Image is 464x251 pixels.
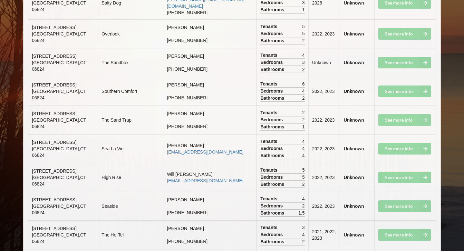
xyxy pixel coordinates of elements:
span: Tenants [260,23,279,30]
td: [PERSON_NAME] [PHONE_NUMBER] [163,48,256,77]
td: Will [PERSON_NAME] [163,163,256,192]
span: [STREET_ADDRESS] [32,226,76,231]
span: 2 [302,181,305,187]
span: 4 [302,138,305,145]
td: 2022, 2023 [308,105,340,134]
td: Southern Comfort [98,77,163,105]
span: 2 [302,238,305,245]
span: 1 [302,6,305,13]
span: 5 [302,167,305,173]
span: Bedrooms [260,231,284,238]
span: 5 [302,174,305,180]
span: Bathrooms [260,152,286,159]
td: The Ho-Tel [98,220,163,249]
span: Bedrooms [260,88,284,94]
span: [STREET_ADDRESS] [32,140,76,145]
b: Unknown [344,146,364,151]
span: Bedrooms [260,174,284,180]
td: [PERSON_NAME] [PHONE_NUMBER] [163,192,256,220]
span: Bathrooms [260,6,286,13]
td: Unknown [308,48,340,77]
td: 2021, 2022, 2023 [308,220,340,249]
span: Bathrooms [260,124,286,130]
span: 6 [302,81,305,87]
a: [EMAIL_ADDRESS][DOMAIN_NAME] [167,149,243,155]
span: 3 [302,59,305,65]
span: [GEOGRAPHIC_DATA] , CT 06824 [32,0,86,12]
span: Bathrooms [260,66,286,73]
td: [PERSON_NAME] [163,134,256,163]
span: Tenants [260,138,279,145]
td: Sea La Vie [98,134,163,163]
span: 2 [302,109,305,116]
span: 4 [302,52,305,58]
td: 2022, 2023 [308,77,340,105]
span: 3 [302,224,305,231]
span: [GEOGRAPHIC_DATA] , CT 06824 [32,146,86,158]
td: 2022, 2023 [308,134,340,163]
span: 5 [302,30,305,37]
td: [PERSON_NAME] [PHONE_NUMBER] [163,77,256,105]
span: Bathrooms [260,37,286,44]
span: 4 [302,88,305,94]
span: Bedrooms [260,145,284,152]
span: [STREET_ADDRESS] [32,54,76,59]
b: Unknown [344,60,364,65]
span: [GEOGRAPHIC_DATA] , CT 06824 [32,60,86,72]
td: 2022, 2023 [308,19,340,48]
span: Tenants [260,81,279,87]
td: [PERSON_NAME] [PHONE_NUMBER] [163,220,256,249]
span: [GEOGRAPHIC_DATA] , CT 06824 [32,89,86,100]
b: Unknown [344,0,364,5]
span: [GEOGRAPHIC_DATA] , CT 06824 [32,31,86,43]
span: 2 [302,95,305,101]
span: Tenants [260,52,279,58]
span: 1.5 [298,210,304,216]
span: Bathrooms [260,181,286,187]
span: 4 [302,231,305,238]
span: 4 [302,152,305,159]
td: The Sandbox [98,48,163,77]
td: 2022, 2023 [308,192,340,220]
span: 2 [302,116,305,123]
span: [STREET_ADDRESS] [32,168,76,174]
span: [STREET_ADDRESS] [32,25,76,30]
span: 2 [302,37,305,44]
a: [EMAIL_ADDRESS][DOMAIN_NAME] [167,178,243,183]
span: 4 [302,196,305,202]
span: 2 [302,203,305,209]
span: Bedrooms [260,203,284,209]
span: 4 [302,145,305,152]
b: Unknown [344,232,364,237]
span: [STREET_ADDRESS] [32,111,76,116]
b: Unknown [344,117,364,123]
td: [PERSON_NAME] [PHONE_NUMBER] [163,19,256,48]
b: Unknown [344,175,364,180]
span: Bedrooms [260,59,284,65]
span: [STREET_ADDRESS] [32,197,76,202]
span: 1 [302,124,305,130]
td: Overlook [98,19,163,48]
span: 5 [302,23,305,30]
td: High Rise [98,163,163,192]
b: Unknown [344,31,364,36]
span: Bathrooms [260,238,286,245]
span: Bathrooms [260,210,286,216]
span: 2 [302,66,305,73]
b: Unknown [344,204,364,209]
td: [PERSON_NAME] [PHONE_NUMBER] [163,105,256,134]
span: [STREET_ADDRESS] [32,82,76,87]
td: The Sand Trap [98,105,163,134]
td: Seaside [98,192,163,220]
td: 2022, 2023 [308,163,340,192]
span: Bathrooms [260,95,286,101]
b: Unknown [344,89,364,94]
span: Tenants [260,224,279,231]
span: [GEOGRAPHIC_DATA] , CT 06824 [32,232,86,244]
span: Tenants [260,167,279,173]
span: Bedrooms [260,116,284,123]
span: [GEOGRAPHIC_DATA] , CT 06824 [32,117,86,129]
span: Tenants [260,196,279,202]
span: Tenants [260,109,279,116]
span: Bedrooms [260,30,284,37]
